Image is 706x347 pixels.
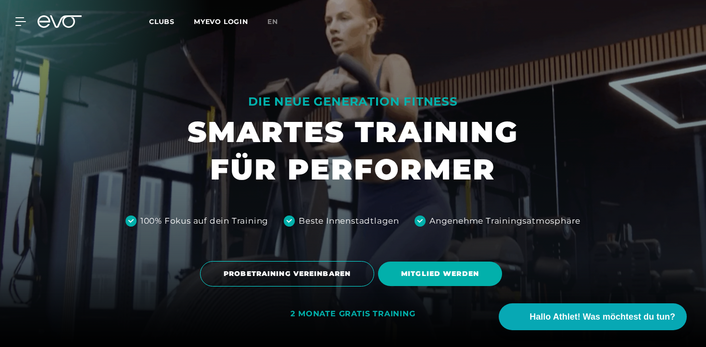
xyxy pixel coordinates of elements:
[149,17,194,26] a: Clubs
[224,269,351,279] span: PROBETRAINING VEREINBAREN
[194,17,248,26] a: MYEVO LOGIN
[290,309,415,319] div: 2 MONATE GRATIS TRAINING
[188,94,518,109] div: DIE NEUE GENERATION FITNESS
[499,303,687,330] button: Hallo Athlet! Was möchtest du tun?
[401,269,479,279] span: MITGLIED WERDEN
[529,311,675,323] span: Hallo Athlet! Was möchtest du tun?
[429,215,580,227] div: Angenehme Trainingsatmosphäre
[378,254,506,293] a: MITGLIED WERDEN
[140,215,268,227] div: 100% Fokus auf dein Training
[200,254,378,294] a: PROBETRAINING VEREINBAREN
[188,113,518,188] h1: SMARTES TRAINING FÜR PERFORMER
[149,17,175,26] span: Clubs
[299,215,399,227] div: Beste Innenstadtlagen
[267,16,290,27] a: en
[267,17,278,26] span: en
